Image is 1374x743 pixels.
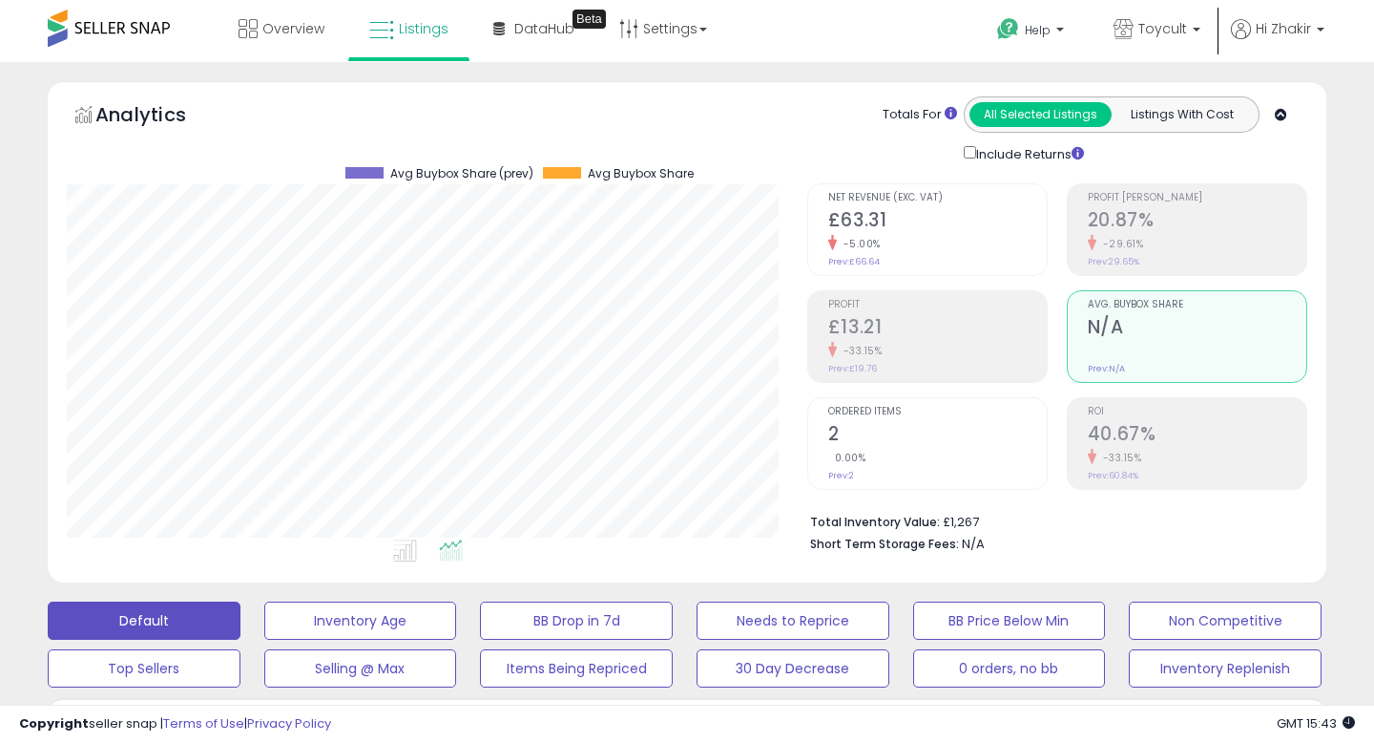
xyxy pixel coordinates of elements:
small: Prev: 29.65% [1088,256,1139,267]
span: Net Revenue (Exc. VAT) [828,193,1047,203]
button: Non Competitive [1129,602,1322,640]
i: Get Help [996,17,1020,41]
b: Total Inventory Value: [810,514,940,530]
small: Prev: N/A [1088,363,1125,374]
strong: Copyright [19,714,89,732]
span: Profit [PERSON_NAME] [1088,193,1306,203]
button: Selling @ Max [264,649,457,688]
small: -33.15% [837,344,883,358]
small: Prev: £19.76 [828,363,877,374]
h2: 2 [828,423,1047,449]
span: Avg Buybox Share [588,167,694,180]
a: Hi Zhakir [1231,19,1324,62]
span: Ordered Items [828,407,1047,417]
button: Listings With Cost [1111,102,1253,127]
span: Profit [828,300,1047,310]
span: ROI [1088,407,1306,417]
span: Toycult [1138,19,1187,38]
small: Prev: 60.84% [1088,470,1138,481]
small: Prev: 2 [828,470,854,481]
button: BB Drop in 7d [480,602,673,640]
small: Prev: £66.64 [828,256,880,267]
h5: Analytics [95,101,223,133]
div: Include Returns [949,142,1107,164]
h2: N/A [1088,316,1306,342]
div: Tooltip anchor [572,10,606,29]
h2: £13.21 [828,316,1047,342]
small: -33.15% [1096,451,1142,465]
button: BB Price Below Min [913,602,1106,640]
button: Inventory Replenish [1129,649,1322,688]
button: 30 Day Decrease [697,649,889,688]
h2: £63.31 [828,209,1047,235]
button: Top Sellers [48,649,240,688]
span: Listings [399,19,448,38]
span: Help [1025,22,1051,38]
button: All Selected Listings [969,102,1112,127]
span: Overview [262,19,324,38]
span: Hi Zhakir [1256,19,1311,38]
span: N/A [962,535,985,553]
h2: 40.67% [1088,423,1306,449]
button: Default [48,602,240,640]
small: -29.61% [1096,237,1144,251]
small: -5.00% [837,237,881,251]
span: Avg. Buybox Share [1088,300,1306,310]
span: 2025-09-15 15:43 GMT [1277,714,1355,732]
button: Needs to Reprice [697,602,889,640]
button: Items Being Repriced [480,649,673,688]
a: Privacy Policy [247,714,331,732]
li: £1,267 [810,509,1293,532]
button: 0 orders, no bb [913,649,1106,688]
small: 0.00% [828,451,866,465]
h2: 20.87% [1088,209,1306,235]
button: Inventory Age [264,602,457,640]
a: Terms of Use [163,714,244,732]
a: Help [982,3,1083,62]
div: Totals For [883,106,957,124]
div: seller snap | | [19,715,331,733]
b: Short Term Storage Fees: [810,536,959,552]
span: DataHub [514,19,574,38]
span: Avg Buybox Share (prev) [390,167,533,180]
